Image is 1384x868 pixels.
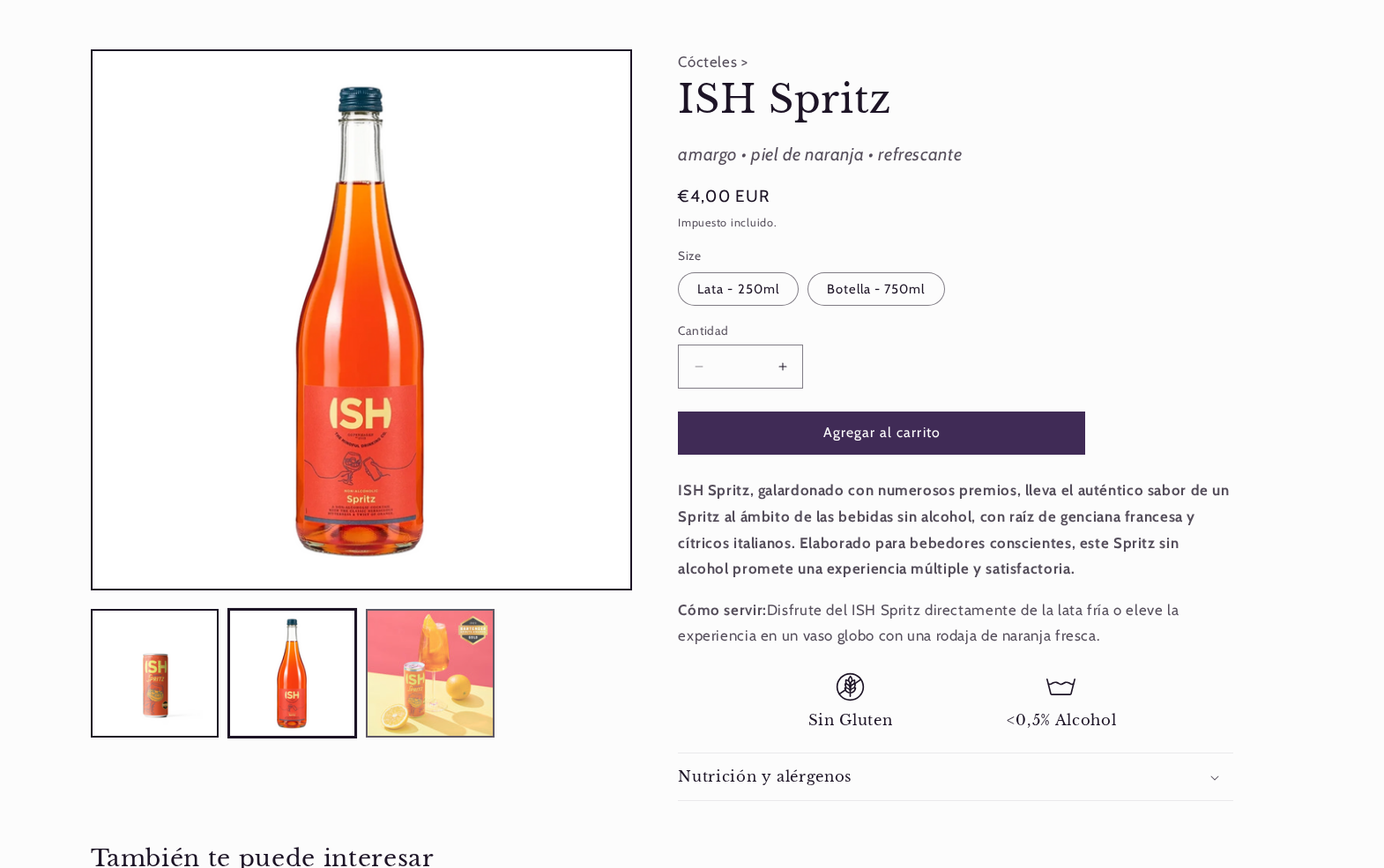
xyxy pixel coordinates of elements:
label: Cantidad [678,322,1085,339]
product-info: Cócteles > [678,49,1233,802]
summary: Nutrición y alérgenos [678,753,1233,800]
h2: Nutrición y alérgenos [678,768,852,786]
button: Cargar la imagen 2 en la vista de la galería [228,609,357,738]
div: Impuesto incluido. [678,214,1233,233]
strong: Cómo servir: [678,601,767,619]
button: Cargar la imagen 3 en la vista de la galería [366,609,495,738]
strong: ISH Spritz, galardonado con numerosos premios, lleva el auténtico sabor de un Spritz al ámbito de... [678,481,1230,577]
legend: Size [678,247,703,264]
button: Cargar la imagen 1 en la vista de la galería [91,609,220,738]
p: Disfrute del ISH Spritz directamente de la lata fría o eleve la experiencia en un vaso globo con ... [678,597,1233,649]
label: Lata - 250ml [678,272,799,306]
media-gallery: Visor de la galería [91,49,632,738]
label: Botella - 750ml [807,272,945,306]
div: amargo • piel de naranja • refrescante [678,139,1233,171]
button: Agregar al carrito [678,412,1085,455]
h1: ISH Spritz [678,75,1233,125]
span: €4,00 EUR [678,184,770,209]
span: <0,5% Alcohol [1007,711,1117,730]
span: Sin Gluten [808,711,893,730]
